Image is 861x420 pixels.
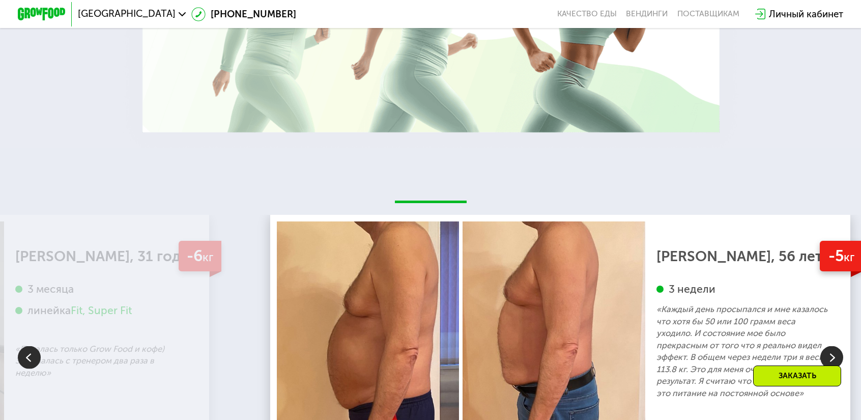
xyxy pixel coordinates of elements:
a: [PHONE_NUMBER] [191,7,296,21]
span: кг [844,250,854,264]
span: [GEOGRAPHIC_DATA] [78,9,176,19]
div: -6 [179,241,222,271]
div: 3 месяца [15,282,191,296]
div: линейка [15,303,191,317]
div: поставщикам [677,9,739,19]
a: Вендинги [626,9,668,19]
div: 3 недели [656,282,832,296]
div: Fit, Super Fit [71,303,132,317]
p: «Каждый день просыпался и мне казалось что хотя бы 50 или 100 грамм веса уходило. И состояние мое... [656,303,832,399]
div: [PERSON_NAME], 31 год [15,250,191,262]
div: Личный кабинет [769,7,843,21]
span: кг [203,250,213,264]
div: Заказать [753,366,841,386]
p: «Питалась только Grow Food и кофе) Занималась с тренером два раза в неделю» [15,343,191,379]
img: Slide left [18,346,41,369]
img: Slide right [820,346,843,369]
a: Качество еды [557,9,617,19]
div: [PERSON_NAME], 56 лет [656,250,832,262]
